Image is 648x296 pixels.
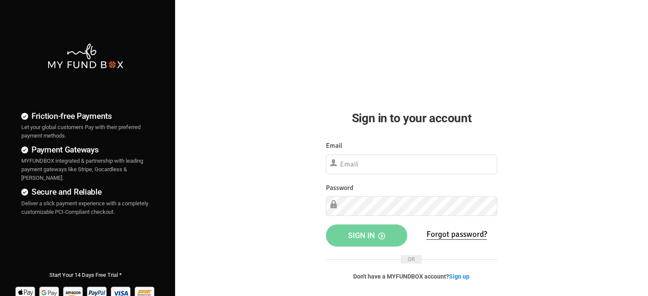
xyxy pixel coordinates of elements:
h4: Payment Gateways [21,144,150,156]
img: mfbwhite.png [47,43,124,69]
button: Sign in [326,224,407,247]
label: Email [326,141,343,151]
h4: Secure and Reliable [21,186,150,198]
span: MYFUNDBOX integrated & partnership with leading payment gateways like Stripe, Gocardless & [PERSO... [21,158,143,181]
a: Sign up [449,273,469,280]
a: Forgot password? [426,229,487,240]
span: Sign in [348,231,385,240]
input: Email [326,155,497,174]
span: Let your global customers Pay with their preferred payment methods. [21,124,141,139]
span: OR [401,255,422,264]
label: Password [326,183,353,193]
p: Don't have a MYFUNDBOX account? [326,272,497,281]
h4: Friction-free Payments [21,110,150,122]
span: Deliver a slick payment experience with a completely customizable PCI-Compliant checkout. [21,200,148,215]
h2: Sign in to your account [326,109,497,127]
